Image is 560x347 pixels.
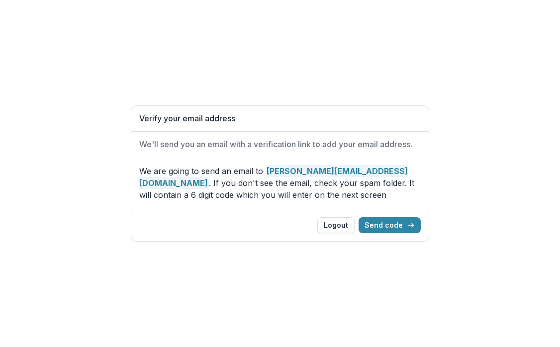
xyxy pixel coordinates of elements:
p: We are going to send an email to . If you don't see the email, check your spam folder. It will co... [139,165,421,201]
button: Logout [317,217,355,233]
strong: [PERSON_NAME][EMAIL_ADDRESS][DOMAIN_NAME] [139,165,408,189]
h1: Verify your email address [139,114,421,123]
h2: We'll send you an email with a verification link to add your email address. [139,140,421,149]
button: Send code [359,217,421,233]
